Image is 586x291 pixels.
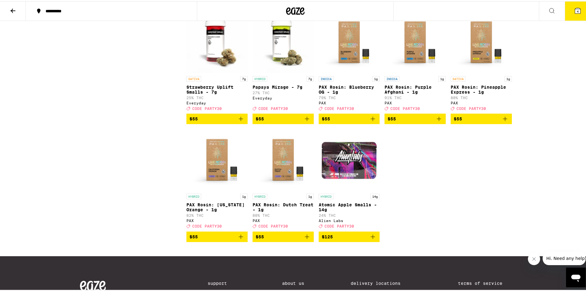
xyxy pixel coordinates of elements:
[189,115,198,120] span: $55
[253,230,314,241] button: Add to bag
[319,75,333,80] p: INDICA
[253,212,314,216] p: 80% THC
[566,266,586,286] iframe: Button to launch messaging window
[385,75,399,80] p: INDICA
[253,90,314,94] p: 27% THC
[319,217,380,221] div: Alien Labs
[385,10,446,112] a: Open page for PAX Rosin: Purple Afghani - 1g from PAX
[319,128,380,230] a: Open page for Atomic Apple Smalls - 14g from Alien Labs
[253,95,314,99] div: Everyday
[451,95,512,99] p: 80% THC
[319,10,380,112] a: Open page for PAX Rosin: Blueberry OG - 1g from PAX
[322,233,333,238] span: $125
[385,100,446,104] div: PAX
[451,10,512,112] a: Open page for PAX Rosin: Pineapple Express - 1g from PAX
[319,10,380,72] img: PAX - PAX Rosin: Blueberry OG - 1g
[256,233,264,238] span: $55
[322,115,330,120] span: $55
[253,128,314,189] img: PAX - PAX Rosin: Dutch Treat - 1g
[319,100,380,104] div: PAX
[253,10,314,72] img: Everyday - Papaya Mirage - 7g
[253,10,314,112] a: Open page for Papaya Mirage - 7g from Everyday
[385,95,446,99] p: 91% THC
[319,230,380,241] button: Add to bag
[282,280,304,285] a: About Us
[186,192,201,198] p: HYBRID
[451,100,512,104] div: PAX
[372,75,380,80] p: 1g
[438,75,446,80] p: 1g
[351,280,412,285] a: Delivery Locations
[256,115,264,120] span: $55
[385,83,446,93] p: PAX Rosin: Purple Afghani - 1g
[192,223,222,227] span: CODE PARTY30
[454,115,462,120] span: $55
[319,212,380,216] p: 24% THC
[186,112,248,123] button: Add to bag
[253,217,314,221] div: PAX
[186,75,201,80] p: SATIVA
[258,223,288,227] span: CODE PARTY30
[186,10,248,72] img: Everyday - Strawberry Uplift Smalls - 7g
[186,95,248,99] p: 25% THC
[253,112,314,123] button: Add to bag
[456,105,486,109] span: CODE PARTY30
[253,75,267,80] p: HYBRID
[370,192,380,198] p: 14g
[325,223,354,227] span: CODE PARTY30
[458,280,511,285] a: Terms of Service
[186,217,248,221] div: PAX
[186,128,248,189] img: PAX - PAX Rosin: California Orange - 1g
[306,75,314,80] p: 7g
[319,192,333,198] p: HYBRID
[253,192,267,198] p: HYBRID
[543,250,586,264] iframe: Message from company
[451,83,512,93] p: PAX Rosin: Pineapple Express - 1g
[208,280,235,285] a: Support
[577,8,579,12] span: 4
[385,112,446,123] button: Add to bag
[186,10,248,112] a: Open page for Strawberry Uplift Smalls - 7g from Everyday
[186,201,248,211] p: PAX Rosin: [US_STATE] Orange - 1g
[319,112,380,123] button: Add to bag
[451,10,512,72] img: PAX - PAX Rosin: Pineapple Express - 1g
[390,105,420,109] span: CODE PARTY30
[186,128,248,230] a: Open page for PAX Rosin: California Orange - 1g from PAX
[388,115,396,120] span: $55
[240,75,248,80] p: 7g
[253,128,314,230] a: Open page for PAX Rosin: Dutch Treat - 1g from PAX
[504,75,512,80] p: 1g
[186,83,248,93] p: Strawberry Uplift Smalls - 7g
[186,230,248,241] button: Add to bag
[306,192,314,198] p: 1g
[240,192,248,198] p: 1g
[451,75,465,80] p: SATIVA
[319,201,380,211] p: Atomic Apple Smalls - 14g
[253,201,314,211] p: PAX Rosin: Dutch Treat - 1g
[325,105,354,109] span: CODE PARTY30
[189,233,198,238] span: $55
[451,112,512,123] button: Add to bag
[385,10,446,72] img: PAX - PAX Rosin: Purple Afghani - 1g
[319,95,380,99] p: 79% THC
[186,212,248,216] p: 82% THC
[258,105,288,109] span: CODE PARTY30
[4,4,44,9] span: Hi. Need any help?
[186,100,248,104] div: Everyday
[528,252,540,264] iframe: Close message
[253,83,314,88] p: Papaya Mirage - 7g
[192,105,222,109] span: CODE PARTY30
[319,128,380,189] img: Alien Labs - Atomic Apple Smalls - 14g
[319,83,380,93] p: PAX Rosin: Blueberry OG - 1g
